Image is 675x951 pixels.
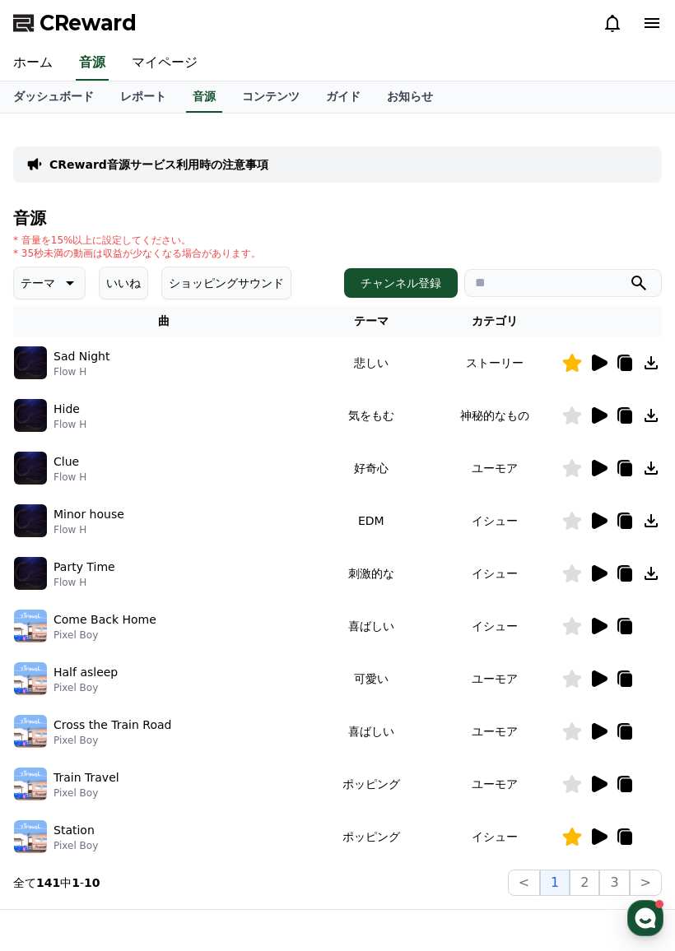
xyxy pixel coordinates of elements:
td: 悲しい [315,336,427,389]
p: Flow H [54,365,109,378]
img: music [14,715,47,748]
img: music [14,662,47,695]
strong: 141 [36,876,60,889]
p: Pixel Boy [54,786,119,800]
td: イシュー [427,547,561,600]
td: ユーモア [427,442,561,494]
p: Pixel Boy [54,734,171,747]
span: ホーム [100,930,132,944]
p: * 音量を15%以上に設定してください。 [13,234,261,247]
p: Flow H [54,523,124,536]
td: 気をもむ [315,389,427,442]
button: いいね [99,267,148,299]
img: music [14,820,47,853]
a: CReward [13,10,137,36]
span: チャット [316,930,359,944]
span: 設定 [548,930,570,944]
p: Train Travel [54,769,119,786]
p: Hide [54,401,80,418]
a: マイページ [119,46,211,81]
a: CReward音源サービス利用時の注意事項 [49,156,268,173]
a: ガイド [313,81,374,113]
a: チャット [226,905,448,946]
p: * 35秒未満の動画は収益が少なくなる場合があります。 [13,247,261,260]
td: EDM [315,494,427,547]
p: テーマ [21,271,55,295]
button: < [508,870,540,896]
p: Flow H [54,471,86,484]
td: 可愛い [315,652,427,705]
th: 曲 [13,306,315,336]
p: Pixel Boy [54,839,98,852]
a: コンテンツ [229,81,313,113]
button: チャンネル登録 [344,268,458,298]
a: 設定 [449,905,670,946]
p: Station [54,822,95,839]
td: イシュー [427,810,561,863]
button: > [630,870,662,896]
p: Flow H [54,418,86,431]
td: ユーモア [427,758,561,810]
th: カテゴリ [427,306,561,336]
p: Pixel Boy [54,681,118,694]
p: Minor house [54,506,124,523]
h4: 音源 [13,209,662,227]
img: music [14,346,47,379]
a: 音源 [76,46,109,81]
th: テーマ [315,306,427,336]
p: Clue [54,453,79,471]
td: 喜ばしい [315,600,427,652]
img: music [14,504,47,537]
a: 音源 [186,81,222,113]
p: Flow H [54,576,115,589]
strong: 1 [72,876,80,889]
td: イシュー [427,600,561,652]
td: 好奇心 [315,442,427,494]
button: 2 [570,870,599,896]
td: 神秘的なもの [427,389,561,442]
img: music [14,452,47,485]
p: Pixel Boy [54,629,156,642]
a: レポート [107,81,179,113]
td: ポッピング [315,758,427,810]
img: music [14,399,47,432]
strong: 10 [84,876,100,889]
td: ユーモア [427,652,561,705]
button: 1 [540,870,570,896]
button: 3 [599,870,629,896]
button: テーマ [13,267,86,299]
td: 喜ばしい [315,705,427,758]
img: music [14,768,47,800]
a: ホーム [5,905,226,946]
img: music [14,557,47,590]
p: Cross the Train Road [54,717,171,734]
p: Party Time [54,559,115,576]
td: ポッピング [315,810,427,863]
p: Sad Night [54,348,109,365]
img: music [14,610,47,643]
a: お知らせ [374,81,446,113]
span: CReward [40,10,137,36]
p: Come Back Home [54,611,156,629]
td: イシュー [427,494,561,547]
td: ユーモア [427,705,561,758]
td: ストーリー [427,336,561,389]
p: Half asleep [54,664,118,681]
td: 刺激的な [315,547,427,600]
p: 全て 中 - [13,874,100,891]
button: ショッピングサウンド [161,267,291,299]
